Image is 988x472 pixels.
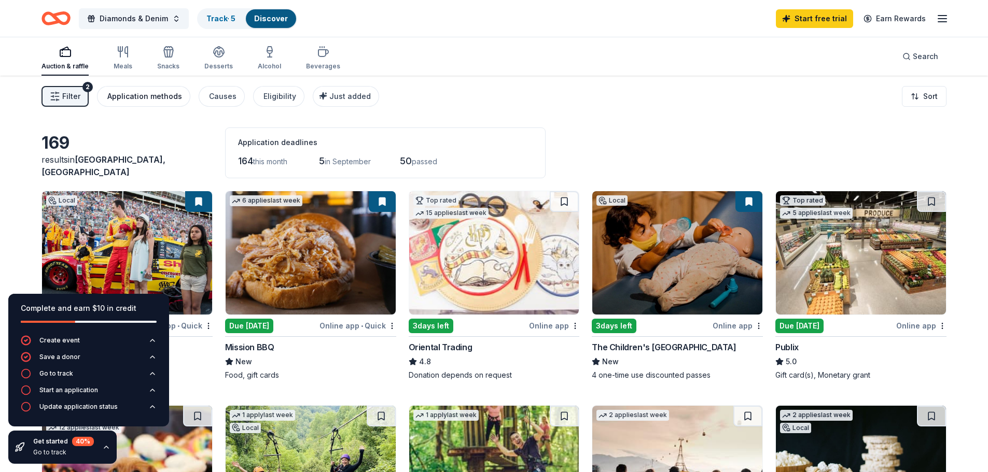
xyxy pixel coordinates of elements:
button: Beverages [306,41,340,76]
div: Start an application [39,386,98,394]
div: 3 days left [409,319,453,333]
div: Get started [33,437,94,446]
button: Meals [114,41,132,76]
span: Filter [62,90,80,103]
span: 164 [238,155,253,166]
div: 2 applies last week [780,410,853,421]
div: Go to track [39,369,73,378]
div: Publix [775,341,799,353]
div: Gift card(s), Monetary grant [775,370,947,380]
div: Top rated [413,195,458,206]
button: Causes [199,86,245,107]
a: Track· 5 [206,14,235,23]
button: Diamonds & Denim [79,8,189,29]
a: Start free trial [776,9,853,28]
span: in [41,154,165,177]
img: Image for The Children's Museum of Wilmington [592,191,762,314]
div: Online app [529,319,579,332]
a: Image for PublixTop rated5 applieslast weekDue [DATE]Online appPublix5.0Gift card(s), Monetary grant [775,191,947,380]
div: Update application status [39,403,118,411]
a: Earn Rewards [857,9,932,28]
div: 4 one-time use discounted passes [592,370,763,380]
div: Online app [896,319,947,332]
span: Search [913,50,938,63]
span: [GEOGRAPHIC_DATA], [GEOGRAPHIC_DATA] [41,154,165,177]
span: Diamonds & Denim [100,12,168,25]
div: Go to track [33,448,94,456]
a: Home [41,6,71,31]
div: Causes [209,90,236,103]
button: Desserts [204,41,233,76]
div: Desserts [204,62,233,70]
div: 3 days left [592,319,636,333]
div: 169 [41,133,213,153]
button: Start an application [21,385,157,402]
div: Online app Quick [319,319,396,332]
button: Just added [313,86,379,107]
a: Image for Joey Logano FoundationLocalDue [DATE]Online app•Quick[PERSON_NAME] FoundationNew[PERSON... [41,191,213,380]
button: Go to track [21,368,157,385]
button: Auction & raffle [41,41,89,76]
div: Online app [713,319,763,332]
span: New [602,355,619,368]
div: Meals [114,62,132,70]
span: 50 [400,155,412,166]
button: Search [894,46,947,67]
div: 5 applies last week [780,208,853,219]
button: Filter2 [41,86,89,107]
div: Create event [39,336,80,345]
div: 15 applies last week [413,208,489,219]
button: Create event [21,335,157,352]
span: 5.0 [786,355,797,368]
div: Beverages [306,62,340,70]
button: Eligibility [253,86,304,107]
div: Due [DATE] [225,319,273,333]
div: Auction & raffle [41,62,89,70]
span: passed [412,157,437,166]
span: Sort [923,90,938,103]
span: 4.8 [419,355,431,368]
button: Save a donor [21,352,157,368]
span: New [235,355,252,368]
div: 2 applies last week [596,410,669,421]
button: Snacks [157,41,179,76]
button: Update application status [21,402,157,418]
span: in September [325,157,371,166]
div: Save a donor [39,353,80,361]
div: 1 apply last week [413,410,479,421]
img: Image for Oriental Trading [409,191,579,314]
div: Complete and earn $10 in credit [21,302,157,314]
a: Image for Mission BBQ6 applieslast weekDue [DATE]Online app•QuickMission BBQNewFood, gift cards [225,191,396,380]
div: Mission BBQ [225,341,274,353]
span: Just added [329,92,371,101]
a: Discover [254,14,288,23]
div: Local [230,423,261,433]
span: • [177,322,179,330]
div: Food, gift cards [225,370,396,380]
div: The Children's [GEOGRAPHIC_DATA] [592,341,736,353]
span: 5 [319,155,325,166]
span: • [361,322,363,330]
button: Application methods [97,86,190,107]
div: Alcohol [258,62,281,70]
div: Oriental Trading [409,341,472,353]
img: Image for Joey Logano Foundation [42,191,212,314]
div: Donation depends on request [409,370,580,380]
div: 1 apply last week [230,410,295,421]
div: results [41,153,213,178]
div: 6 applies last week [230,195,302,206]
div: Eligibility [263,90,296,103]
div: Application methods [107,90,182,103]
span: this month [253,157,287,166]
a: Image for Oriental TradingTop rated15 applieslast week3days leftOnline appOriental Trading4.8Dona... [409,191,580,380]
div: Local [596,195,628,206]
div: Local [780,423,811,433]
a: Image for The Children's Museum of WilmingtonLocal3days leftOnline appThe Children's [GEOGRAPHIC_... [592,191,763,380]
div: Due [DATE] [775,319,824,333]
button: Alcohol [258,41,281,76]
div: Application deadlines [238,136,533,149]
div: Local [46,195,77,206]
img: Image for Publix [776,191,946,314]
div: Top rated [780,195,825,206]
div: 2 [82,82,93,92]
